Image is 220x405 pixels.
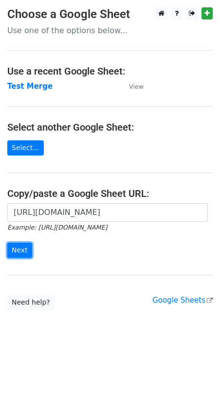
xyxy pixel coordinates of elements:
h3: Choose a Google Sheet [7,7,213,21]
input: Paste your Google Sheet URL here [7,203,208,222]
p: Use one of the options below... [7,25,213,36]
iframe: Chat Widget [171,358,220,405]
h4: Select another Google Sheet: [7,121,213,133]
a: Google Sheets [152,296,213,305]
h4: Use a recent Google Sheet: [7,65,213,77]
small: Example: [URL][DOMAIN_NAME] [7,224,107,231]
a: Select... [7,140,44,155]
a: Test Merge [7,82,53,91]
a: Need help? [7,295,55,310]
a: View [119,82,144,91]
input: Next [7,243,32,258]
small: View [129,83,144,90]
h4: Copy/paste a Google Sheet URL: [7,188,213,199]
